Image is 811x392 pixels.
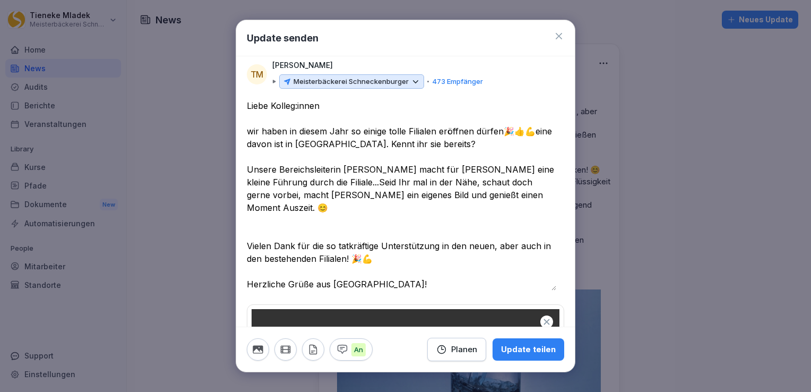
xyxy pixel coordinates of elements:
[330,338,373,361] button: An
[351,343,366,356] p: An
[247,31,318,45] h1: Update senden
[493,338,564,361] button: Update teilen
[294,76,409,87] p: Meisterbäckerei Schneckenburger
[436,344,477,355] div: Planen
[427,338,486,361] button: Planen
[501,344,556,355] div: Update teilen
[272,59,333,71] p: [PERSON_NAME]
[247,64,267,84] div: TM
[432,76,483,87] p: 473 Empfänger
